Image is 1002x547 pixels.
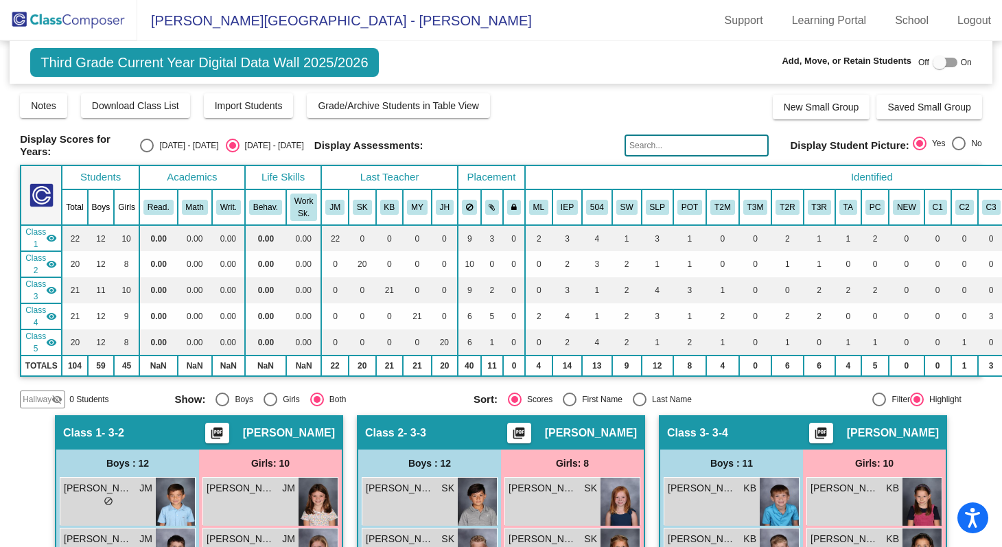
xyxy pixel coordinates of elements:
[612,356,642,376] td: 9
[458,251,481,277] td: 10
[710,200,735,215] button: T2M
[784,102,859,113] span: New Small Group
[458,277,481,303] td: 9
[861,303,889,329] td: 0
[612,277,642,303] td: 2
[739,356,772,376] td: 0
[314,139,423,152] span: Display Assessments:
[88,225,115,251] td: 12
[245,251,286,277] td: 0.00
[432,303,458,329] td: 0
[286,277,321,303] td: 0.00
[31,100,56,111] span: Notes
[861,329,889,356] td: 1
[286,356,321,376] td: NaN
[791,139,909,152] span: Display Student Picture:
[889,303,924,329] td: 0
[612,225,642,251] td: 1
[771,277,803,303] td: 0
[771,189,803,225] th: T2 Reading Intervention
[88,329,115,356] td: 12
[706,329,739,356] td: 1
[432,329,458,356] td: 20
[114,189,139,225] th: Girls
[62,356,87,376] td: 104
[525,329,552,356] td: 0
[481,277,504,303] td: 2
[321,189,349,225] th: Jamie Molnar
[951,189,978,225] th: Cluster 2
[46,233,57,244] mat-icon: visibility
[924,251,951,277] td: 0
[62,189,87,225] th: Total
[321,356,349,376] td: 22
[432,356,458,376] td: 20
[804,329,835,356] td: 0
[114,329,139,356] td: 8
[889,225,924,251] td: 0
[552,303,582,329] td: 4
[88,277,115,303] td: 11
[21,251,62,277] td: Stephanie Kelly - 3-3
[349,277,376,303] td: 0
[182,200,208,215] button: Math
[139,225,178,251] td: 0.00
[403,303,432,329] td: 21
[503,303,525,329] td: 0
[557,200,578,215] button: IEP
[813,426,829,445] mat-icon: picture_as_pdf
[582,225,612,251] td: 4
[525,277,552,303] td: 0
[511,426,527,445] mat-icon: picture_as_pdf
[143,200,174,215] button: Read.
[552,277,582,303] td: 3
[376,329,404,356] td: 0
[21,303,62,329] td: Meghan Yarbrough - 3-5
[861,277,889,303] td: 2
[212,225,245,251] td: 0.00
[178,303,212,329] td: 0.00
[739,225,772,251] td: 0
[212,329,245,356] td: 0.00
[481,356,504,376] td: 11
[865,200,885,215] button: PC
[25,278,46,303] span: Class 3
[20,93,67,118] button: Notes
[216,200,241,215] button: Writ.
[677,200,702,215] button: POT
[62,303,87,329] td: 21
[349,189,376,225] th: Stephanie Kelly
[318,100,479,111] span: Grade/Archive Students in Table View
[552,329,582,356] td: 2
[951,277,978,303] td: 0
[20,133,130,158] span: Display Scores for Years:
[924,225,951,251] td: 0
[245,225,286,251] td: 0.00
[913,137,982,154] mat-radio-group: Select an option
[835,225,861,251] td: 1
[951,251,978,277] td: 0
[552,356,582,376] td: 14
[961,56,972,69] span: On
[706,189,739,225] th: T2 Math Intervention
[114,277,139,303] td: 10
[804,303,835,329] td: 2
[139,329,178,356] td: 0.00
[927,137,946,150] div: Yes
[212,277,245,303] td: 0.00
[481,303,504,329] td: 5
[616,200,638,215] button: SW
[503,356,525,376] td: 0
[861,356,889,376] td: 5
[612,329,642,356] td: 2
[403,225,432,251] td: 0
[62,251,87,277] td: 20
[673,356,706,376] td: 8
[81,93,190,118] button: Download Class List
[458,356,481,376] td: 40
[804,225,835,251] td: 1
[503,189,525,225] th: Keep with teacher
[924,329,951,356] td: 0
[582,189,612,225] th: 504 Plan
[380,200,399,215] button: KB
